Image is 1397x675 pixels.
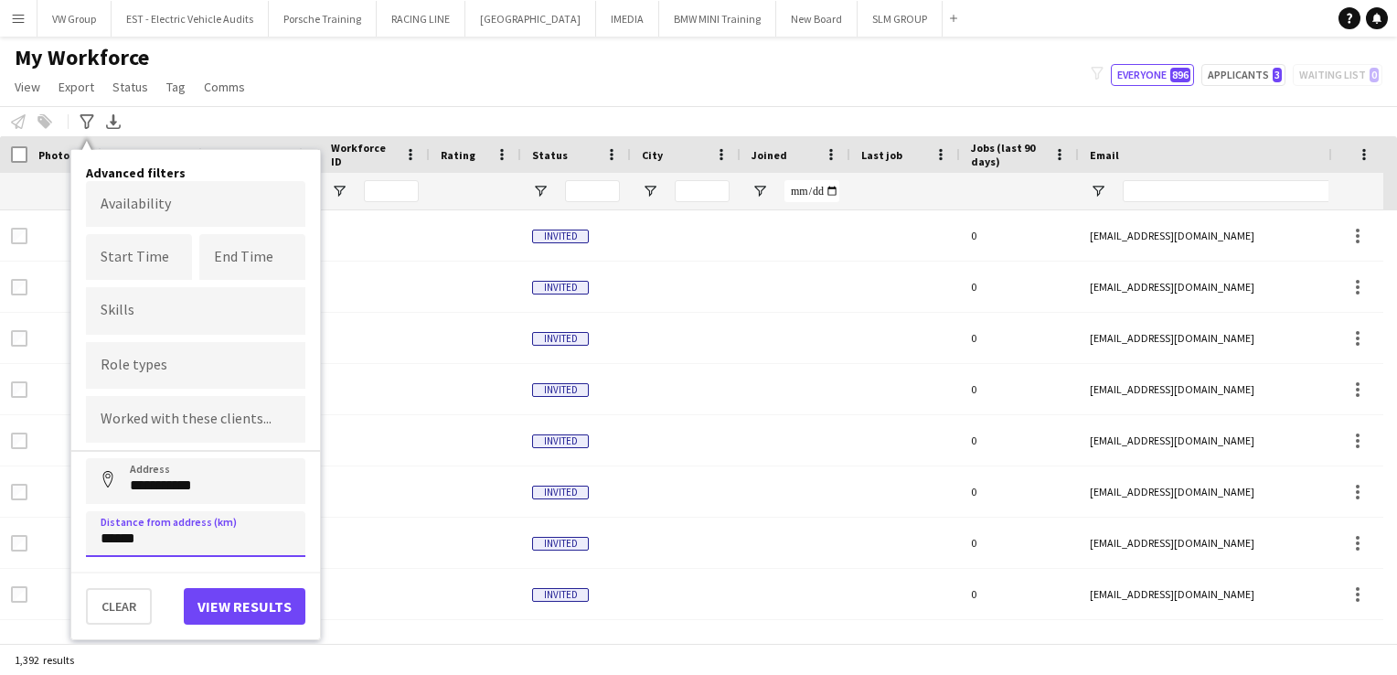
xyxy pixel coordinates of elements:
[76,111,98,133] app-action-btn: Advanced filters
[1090,148,1119,162] span: Email
[59,79,94,95] span: Export
[159,75,193,99] a: Tag
[532,434,589,448] span: Invited
[105,75,155,99] a: Status
[532,486,589,499] span: Invited
[51,75,101,99] a: Export
[112,1,269,37] button: EST - Electric Vehicle Audits
[11,433,27,449] input: Row Selection is disabled for this row (unchecked)
[659,1,776,37] button: BMW MINI Training
[960,569,1079,619] div: 0
[197,75,252,99] a: Comms
[11,330,27,347] input: Row Selection is disabled for this row (unchecked)
[101,303,291,319] input: Type to search skills...
[960,415,1079,466] div: 0
[960,620,1079,670] div: 0
[11,586,27,603] input: Row Selection is disabled for this row (unchecked)
[11,381,27,398] input: Row Selection is disabled for this row (unchecked)
[130,148,186,162] span: First Name
[642,148,663,162] span: City
[858,1,943,37] button: SLM GROUP
[11,484,27,500] input: Row Selection is disabled for this row (unchecked)
[441,148,475,162] span: Rating
[37,1,112,37] button: VW Group
[1273,68,1282,82] span: 3
[230,148,284,162] span: Last Name
[960,364,1079,414] div: 0
[184,588,305,625] button: View results
[532,588,589,602] span: Invited
[861,148,902,162] span: Last job
[752,183,768,199] button: Open Filter Menu
[166,79,186,95] span: Tag
[532,332,589,346] span: Invited
[331,141,397,168] span: Workforce ID
[532,230,589,243] span: Invited
[960,262,1079,312] div: 0
[971,141,1046,168] span: Jobs (last 90 days)
[1170,68,1190,82] span: 896
[752,148,787,162] span: Joined
[532,183,549,199] button: Open Filter Menu
[11,228,27,244] input: Row Selection is disabled for this row (unchecked)
[532,281,589,295] span: Invited
[7,75,48,99] a: View
[15,79,40,95] span: View
[960,210,1079,261] div: 0
[1111,64,1194,86] button: Everyone896
[364,180,419,202] input: Workforce ID Filter Input
[642,183,658,199] button: Open Filter Menu
[532,537,589,551] span: Invited
[102,111,124,133] app-action-btn: Export XLSX
[86,588,152,625] button: Clear
[532,148,568,162] span: Status
[1201,64,1285,86] button: Applicants3
[269,1,377,37] button: Porsche Training
[960,466,1079,517] div: 0
[377,1,465,37] button: RACING LINE
[776,1,858,37] button: New Board
[15,44,149,71] span: My Workforce
[596,1,659,37] button: IMEDIA
[532,383,589,397] span: Invited
[101,358,291,374] input: Type to search role types...
[38,148,69,162] span: Photo
[204,79,245,95] span: Comms
[86,165,305,181] h4: Advanced filters
[112,79,148,95] span: Status
[784,180,839,202] input: Joined Filter Input
[331,183,347,199] button: Open Filter Menu
[11,279,27,295] input: Row Selection is disabled for this row (unchecked)
[11,535,27,552] input: Row Selection is disabled for this row (unchecked)
[960,313,1079,363] div: 0
[960,518,1079,568] div: 0
[675,180,730,202] input: City Filter Input
[565,180,620,202] input: Status Filter Input
[101,412,291,428] input: Type to search clients...
[1090,183,1106,199] button: Open Filter Menu
[465,1,596,37] button: [GEOGRAPHIC_DATA]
